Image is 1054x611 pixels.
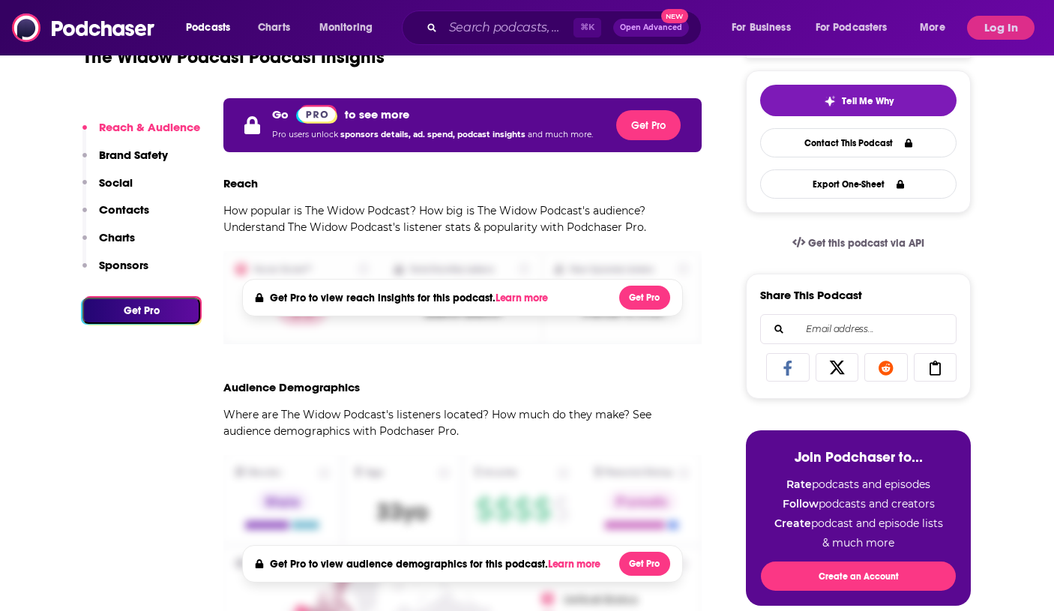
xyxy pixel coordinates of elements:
button: Learn more [548,559,605,571]
button: Get Pro [619,552,670,576]
a: Pro website [296,104,337,124]
strong: Create [774,517,811,530]
a: Get this podcast via API [780,225,936,262]
li: & much more [761,536,956,550]
a: Share on X/Twitter [816,353,859,382]
button: Contacts [82,202,149,230]
p: Social [99,175,133,190]
strong: Rate [786,478,812,491]
p: Go [272,107,289,121]
h3: Join Podchaser to... [761,448,956,466]
p: Sponsors [99,258,148,272]
p: Charts [99,230,135,244]
p: Pro users unlock and much more. [272,124,593,146]
input: Email address... [773,315,944,343]
h4: Get Pro to view audience demographics for this podcast. [270,558,605,571]
button: Create an Account [761,562,956,591]
p: Brand Safety [99,148,168,162]
img: Podchaser - Follow, Share and Rate Podcasts [12,13,156,42]
h1: The Widow Podcast Podcast Insights [83,46,385,68]
a: Share on Facebook [766,353,810,382]
h3: Reach [223,176,258,190]
span: Get this podcast via API [808,237,924,250]
p: How popular is The Widow Podcast? How big is The Widow Podcast's audience? Understand The Widow P... [223,202,702,235]
p: Contacts [99,202,149,217]
span: ⌘ K [573,18,601,37]
span: For Business [732,17,791,38]
li: podcast and episode lists [761,517,956,530]
button: Get Pro [619,286,670,310]
h3: Share This Podcast [760,288,862,302]
a: Copy Link [914,353,957,382]
span: More [920,17,945,38]
button: Sponsors [82,258,148,286]
button: open menu [309,16,392,40]
span: Podcasts [186,17,230,38]
li: podcasts and episodes [761,478,956,491]
button: Reach & Audience [82,120,200,148]
img: Podchaser Pro [296,105,337,124]
span: For Podcasters [816,17,888,38]
button: tell me why sparkleTell Me Why [760,85,957,116]
strong: Follow [783,497,819,511]
p: to see more [345,107,409,121]
button: Social [82,175,133,203]
div: Search followers [760,314,957,344]
h3: Audience Demographics [223,380,360,394]
a: Charts [248,16,299,40]
span: Open Advanced [620,24,682,31]
button: Learn more [496,292,552,304]
p: Where are The Widow Podcast's listeners located? How much do they make? See audience demographics... [223,406,702,439]
button: open menu [909,16,964,40]
span: New [661,9,688,23]
button: Export One-Sheet [760,169,957,199]
input: Search podcasts, credits, & more... [443,16,573,40]
button: Open AdvancedNew [613,19,689,37]
button: Get Pro [82,298,200,324]
span: Charts [258,17,290,38]
a: Contact This Podcast [760,128,957,157]
button: Charts [82,230,135,258]
h4: Get Pro to view reach insights for this podcast. [270,292,552,304]
div: Search podcasts, credits, & more... [416,10,716,45]
li: podcasts and creators [761,497,956,511]
span: Tell Me Why [842,95,894,107]
span: Monitoring [319,17,373,38]
button: Get Pro [616,110,681,140]
p: Reach & Audience [99,120,200,134]
button: open menu [806,16,909,40]
button: Brand Safety [82,148,168,175]
button: open menu [721,16,810,40]
span: sponsors details, ad. spend, podcast insights [340,130,528,139]
button: open menu [175,16,250,40]
img: tell me why sparkle [824,95,836,107]
a: Share on Reddit [864,353,908,382]
button: Log In [967,16,1035,40]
